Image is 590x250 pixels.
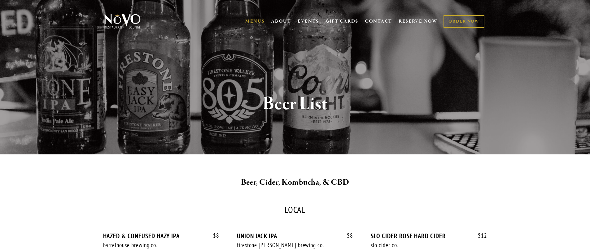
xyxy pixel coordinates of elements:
a: GIFT CARDS [326,15,358,27]
div: LOCAL [103,205,487,214]
span: $ [478,232,481,239]
a: ABOUT [271,18,291,24]
a: CONTACT [365,15,392,27]
div: UNION JACK IPA [237,232,353,240]
span: $ [213,232,216,239]
div: slo cider co. [371,241,469,249]
a: ORDER NOW [444,15,484,28]
h2: Beer, Cider, Kombucha, & CBD [115,176,476,189]
a: RESERVE NOW [399,15,438,27]
h1: Beer List [115,94,476,114]
a: EVENTS [298,18,319,24]
span: 12 [472,232,487,239]
span: 8 [207,232,219,239]
div: barrelhouse brewing co. [103,241,202,249]
span: $ [347,232,350,239]
span: 8 [341,232,353,239]
img: Novo Restaurant &amp; Lounge [103,14,142,29]
div: HAZED & CONFUSED HAZY IPA [103,232,219,240]
a: MENUS [245,18,265,24]
div: firestone [PERSON_NAME] brewing co. [237,241,335,249]
div: SLO CIDER ROSÉ HARD CIDER [371,232,487,240]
